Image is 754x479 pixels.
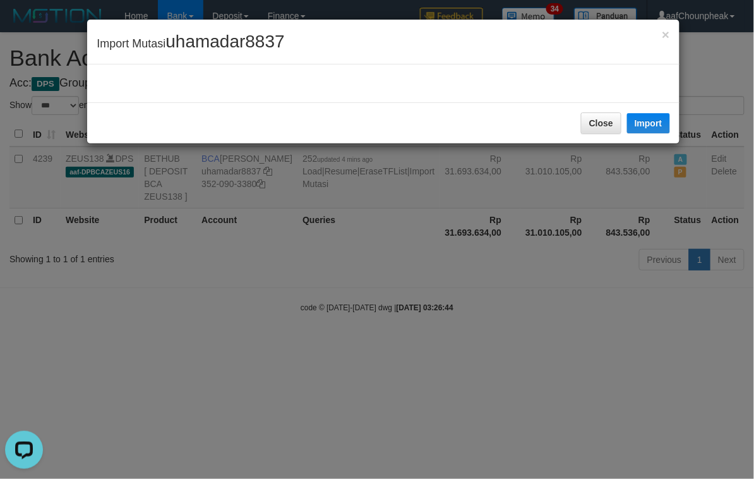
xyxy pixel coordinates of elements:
[581,112,621,134] button: Close
[5,5,43,43] button: Open LiveChat chat widget
[97,37,284,50] span: Import Mutasi
[165,32,284,51] span: uhamadar8837
[662,27,669,42] span: ×
[627,113,670,133] button: Import
[662,28,669,41] button: Close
